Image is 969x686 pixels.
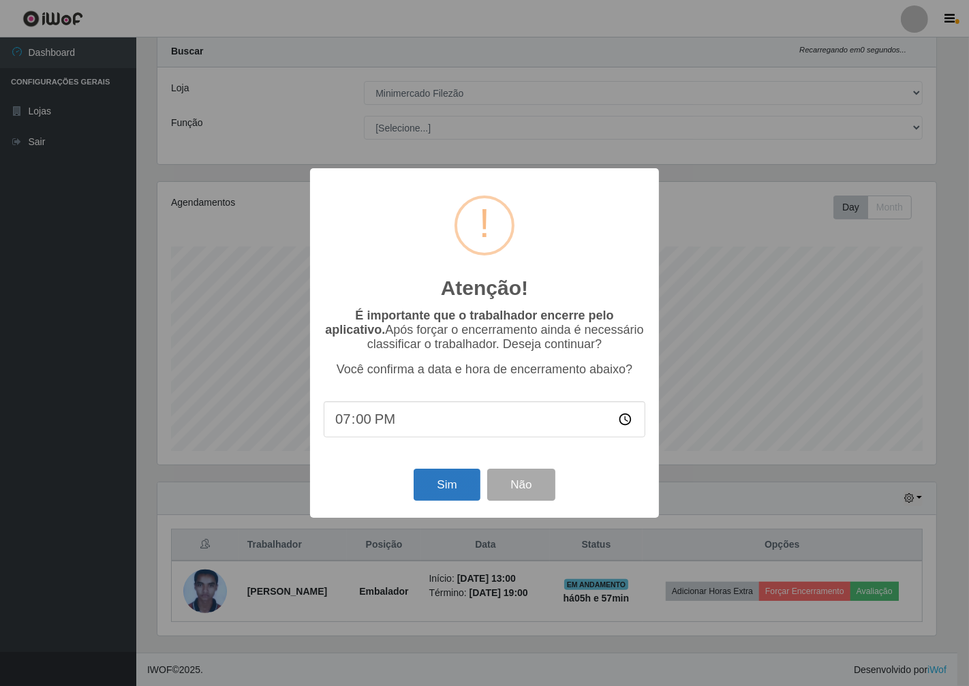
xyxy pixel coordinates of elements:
[325,309,613,337] b: É importante que o trabalhador encerre pelo aplicativo.
[324,362,645,377] p: Você confirma a data e hora de encerramento abaixo?
[441,276,528,300] h2: Atenção!
[487,469,555,501] button: Não
[414,469,480,501] button: Sim
[324,309,645,352] p: Após forçar o encerramento ainda é necessário classificar o trabalhador. Deseja continuar?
